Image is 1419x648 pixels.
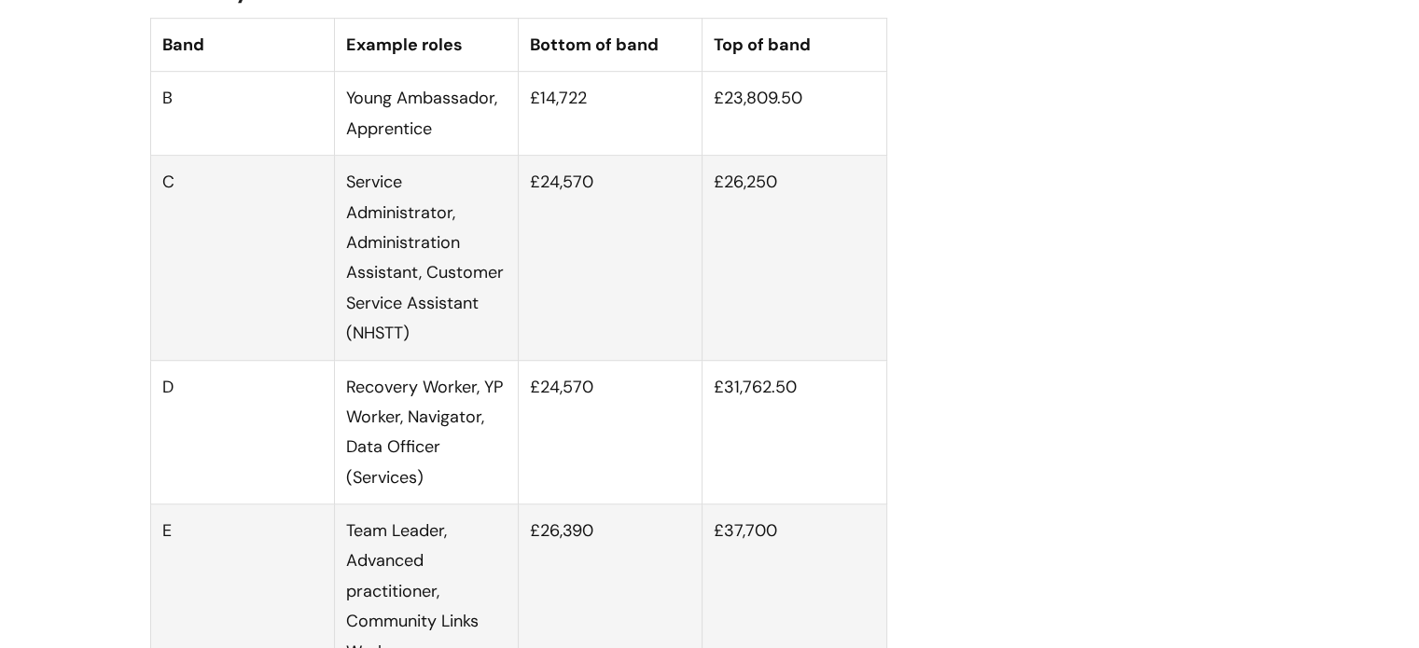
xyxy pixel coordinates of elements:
[150,360,334,504] td: D
[334,156,518,360] td: Service Administrator, Administration Assistant, Customer Service Assistant (NHSTT)
[334,18,518,71] th: Example roles
[703,18,886,71] th: Top of band
[150,18,334,71] th: Band
[150,72,334,156] td: B
[519,360,703,504] td: £24,570
[519,156,703,360] td: £24,570
[519,18,703,71] th: Bottom of band
[703,156,886,360] td: £26,250
[703,72,886,156] td: £23,809.50
[334,360,518,504] td: Recovery Worker, YP Worker, Navigator, Data Officer (Services)
[519,72,703,156] td: £14,722
[150,156,334,360] td: C
[334,72,518,156] td: Young Ambassador, Apprentice
[703,360,886,504] td: £31,762.50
